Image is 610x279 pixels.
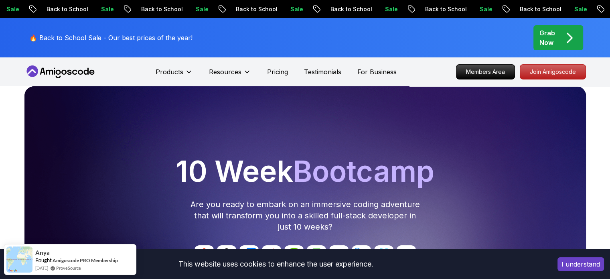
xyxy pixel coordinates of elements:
a: Testimonials [304,67,341,77]
a: For Business [357,67,397,77]
p: Sale [239,5,265,13]
p: Back to School [468,5,523,13]
a: Pricing [267,67,288,77]
p: Sale [428,5,454,13]
p: Back to School [184,5,239,13]
span: [DATE] [35,265,48,271]
p: Back to School [90,5,144,13]
button: Products [156,67,193,83]
button: Accept cookies [557,257,604,271]
a: ProveSource [56,265,81,271]
p: Sale [334,5,359,13]
p: 🔥 Back to School Sale - Our best prices of the year! [29,33,193,43]
p: Sale [523,5,549,13]
p: Grab Now [539,28,555,47]
p: Back to School [279,5,334,13]
p: Members Area [456,65,515,79]
p: Join Amigoscode [520,65,586,79]
div: This website uses cookies to enhance the user experience. [6,255,545,273]
a: Amigoscode PRO Membership [53,257,118,263]
p: Sale [144,5,170,13]
p: Resources [209,67,241,77]
p: Back to School [374,5,428,13]
button: Resources [209,67,251,83]
p: Sale [50,5,75,13]
p: Products [156,67,183,77]
span: Anya [35,249,50,256]
a: Members Area [456,64,515,79]
img: provesource social proof notification image [6,246,32,273]
a: Join Amigoscode [520,64,586,79]
span: Bought [35,257,52,263]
